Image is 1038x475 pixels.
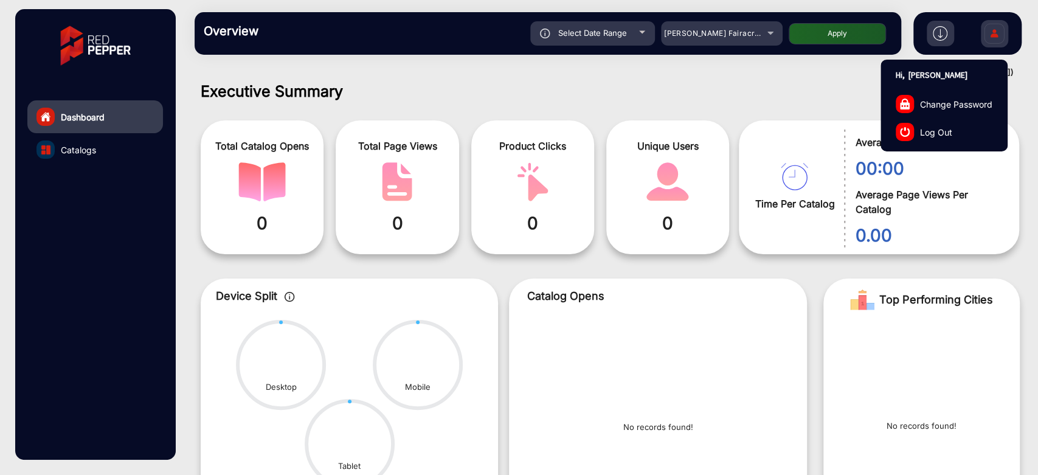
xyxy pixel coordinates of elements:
[210,210,314,236] span: 0
[558,28,627,38] span: Select Date Range
[881,65,1007,85] p: Hi, [PERSON_NAME]
[527,288,789,304] p: Catalog Opens
[201,82,1020,100] h1: Executive Summary
[850,288,874,312] img: Rank image
[40,111,51,122] img: home
[480,210,585,236] span: 0
[27,133,163,166] a: Catalogs
[52,15,139,76] img: vmg-logo
[210,139,314,153] span: Total Catalog Opens
[855,223,1001,248] span: 0.00
[373,162,421,201] img: catalog
[615,210,720,236] span: 0
[41,145,50,154] img: catalog
[887,420,957,432] p: No records found!
[644,162,691,201] img: catalog
[345,210,449,236] span: 0
[61,111,105,123] span: Dashboard
[540,29,550,38] img: icon
[789,23,886,44] button: Apply
[623,421,693,434] p: No records found!
[900,98,910,109] img: change-password
[338,460,361,473] div: Tablet
[285,292,295,302] img: icon
[879,288,993,312] span: Top Performing Cities
[405,381,431,394] div: Mobile
[480,139,585,153] span: Product Clicks
[204,24,374,38] h3: Overview
[61,144,96,156] span: Catalogs
[781,163,808,190] img: catalog
[27,100,163,133] a: Dashboard
[855,135,1001,150] span: Average Time Per Catalog
[855,187,1001,217] span: Average Page Views Per Catalog
[615,139,720,153] span: Unique Users
[266,381,297,394] div: Desktop
[509,162,556,201] img: catalog
[216,290,277,302] span: Device Split
[920,125,952,138] span: Log Out
[345,139,449,153] span: Total Page Views
[981,14,1007,57] img: Sign%20Up.svg
[664,29,784,38] span: [PERSON_NAME] Fairacre Farms
[900,127,910,137] img: log-out
[920,97,992,110] span: Change Password
[855,156,1001,181] span: 00:00
[182,67,1014,79] div: ([DATE] - [DATE])
[933,26,947,41] img: h2download.svg
[238,162,286,201] img: catalog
